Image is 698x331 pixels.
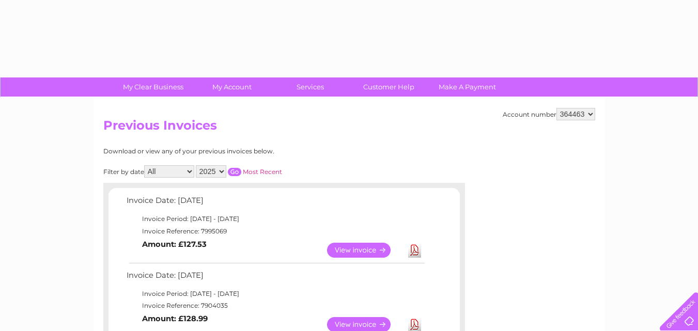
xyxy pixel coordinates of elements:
td: Invoice Reference: 7995069 [124,225,426,238]
td: Invoice Period: [DATE] - [DATE] [124,288,426,300]
b: Amount: £128.99 [142,314,208,323]
a: Download [408,243,421,258]
b: Amount: £127.53 [142,240,207,249]
td: Invoice Date: [DATE] [124,269,426,288]
div: Account number [503,108,595,120]
a: View [327,243,403,258]
a: Make A Payment [425,77,510,97]
a: Services [268,77,353,97]
div: Filter by date [103,165,375,178]
a: Customer Help [346,77,431,97]
h2: Previous Invoices [103,118,595,138]
td: Invoice Period: [DATE] - [DATE] [124,213,426,225]
td: Invoice Date: [DATE] [124,194,426,213]
a: Most Recent [243,168,282,176]
a: My Account [189,77,274,97]
td: Invoice Reference: 7904035 [124,300,426,312]
div: Download or view any of your previous invoices below. [103,148,375,155]
a: My Clear Business [111,77,196,97]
